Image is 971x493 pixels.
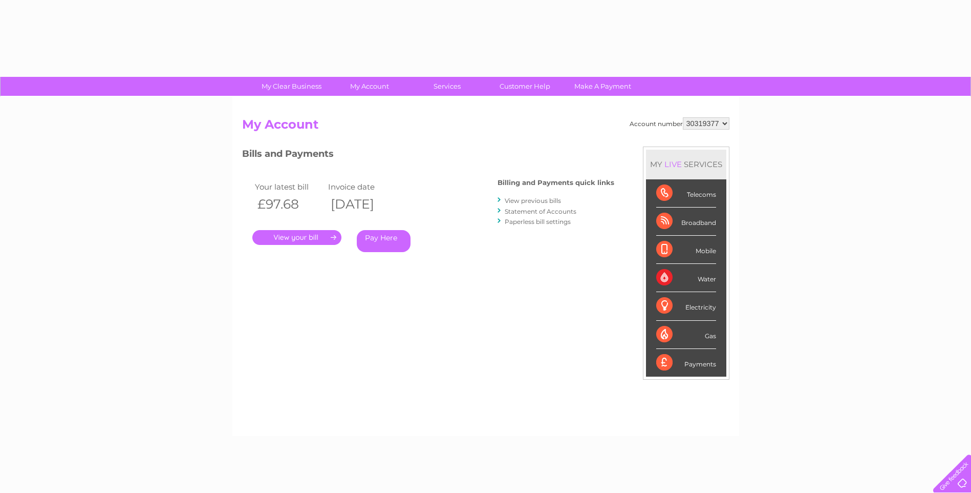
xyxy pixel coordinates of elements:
[656,264,716,292] div: Water
[656,208,716,236] div: Broadband
[662,159,684,169] div: LIVE
[560,77,645,96] a: Make A Payment
[357,230,411,252] a: Pay Here
[505,197,561,204] a: View previous bills
[249,77,334,96] a: My Clear Business
[326,180,399,194] td: Invoice date
[646,150,726,179] div: MY SERVICES
[405,77,489,96] a: Services
[483,77,567,96] a: Customer Help
[656,236,716,264] div: Mobile
[252,230,341,245] a: .
[252,194,326,215] th: £97.68
[242,147,614,165] h3: Bills and Payments
[327,77,412,96] a: My Account
[252,180,326,194] td: Your latest bill
[630,117,729,130] div: Account number
[242,117,729,137] h2: My Account
[656,321,716,349] div: Gas
[326,194,399,215] th: [DATE]
[656,349,716,377] div: Payments
[505,208,576,215] a: Statement of Accounts
[498,179,614,187] h4: Billing and Payments quick links
[656,179,716,208] div: Telecoms
[656,292,716,320] div: Electricity
[505,218,571,225] a: Paperless bill settings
